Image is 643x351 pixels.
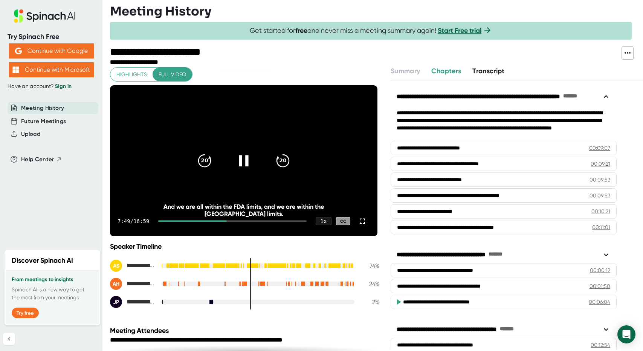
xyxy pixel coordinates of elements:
[591,341,610,349] div: 00:12:54
[3,333,15,345] button: Collapse sidebar
[472,67,505,75] span: Transcript
[316,217,331,225] div: 1 x
[12,256,73,266] h2: Discover Spinach AI
[159,70,186,79] span: Full video
[110,296,122,308] div: JP
[55,83,72,89] a: Sign in
[153,68,192,82] button: Full video
[12,277,93,283] h3: From meetings to insights
[118,218,149,224] div: 7:49 / 16:59
[431,66,461,76] button: Chapters
[137,203,351,217] div: And we are all within the FDA limits, and we are within the [GEOGRAPHIC_DATA] limits.
[360,280,379,288] div: 24 %
[21,104,64,112] button: Meeting History
[590,266,610,274] div: 00:00:12
[360,262,379,269] div: 74 %
[8,83,95,90] div: Have an account?
[589,298,610,306] div: 00:06:04
[116,70,147,79] span: Highlights
[110,4,211,18] h3: Meeting History
[21,117,66,126] button: Future Meetings
[590,176,610,183] div: 00:09:53
[438,26,481,35] a: Start Free trial
[8,32,95,41] div: Try Spinach Free
[110,68,153,82] button: Highlights
[15,48,22,54] img: Aehbyd4JwY73AAAAAElFTkSuQmCC
[21,155,54,164] span: Help Center
[360,299,379,306] div: 2 %
[110,242,379,251] div: Speaker Timeline
[590,282,610,290] div: 00:01:50
[12,308,39,318] button: Try free
[391,66,420,76] button: Summary
[591,160,610,168] div: 00:09:21
[589,144,610,152] div: 00:09:07
[9,43,94,58] button: Continue with Google
[110,326,381,335] div: Meeting Attendees
[391,67,420,75] span: Summary
[21,155,62,164] button: Help Center
[9,62,94,77] button: Continue with Microsoft
[431,67,461,75] span: Chapters
[250,26,492,35] span: Get started for and never miss a meeting summary again!
[592,223,610,231] div: 00:11:01
[617,325,635,343] div: Open Intercom Messenger
[336,217,350,226] div: CC
[110,278,122,290] div: AH
[591,208,610,215] div: 00:10:21
[110,278,155,290] div: Alexis Hanczaryk
[12,286,93,302] p: Spinach AI is a new way to get the most from your meetings
[295,26,307,35] b: free
[110,296,155,308] div: Jacquelyn Price
[472,66,505,76] button: Transcript
[110,260,155,272] div: Aditi Sabharwal
[21,130,40,139] button: Upload
[110,260,122,272] div: AS
[590,192,610,199] div: 00:09:53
